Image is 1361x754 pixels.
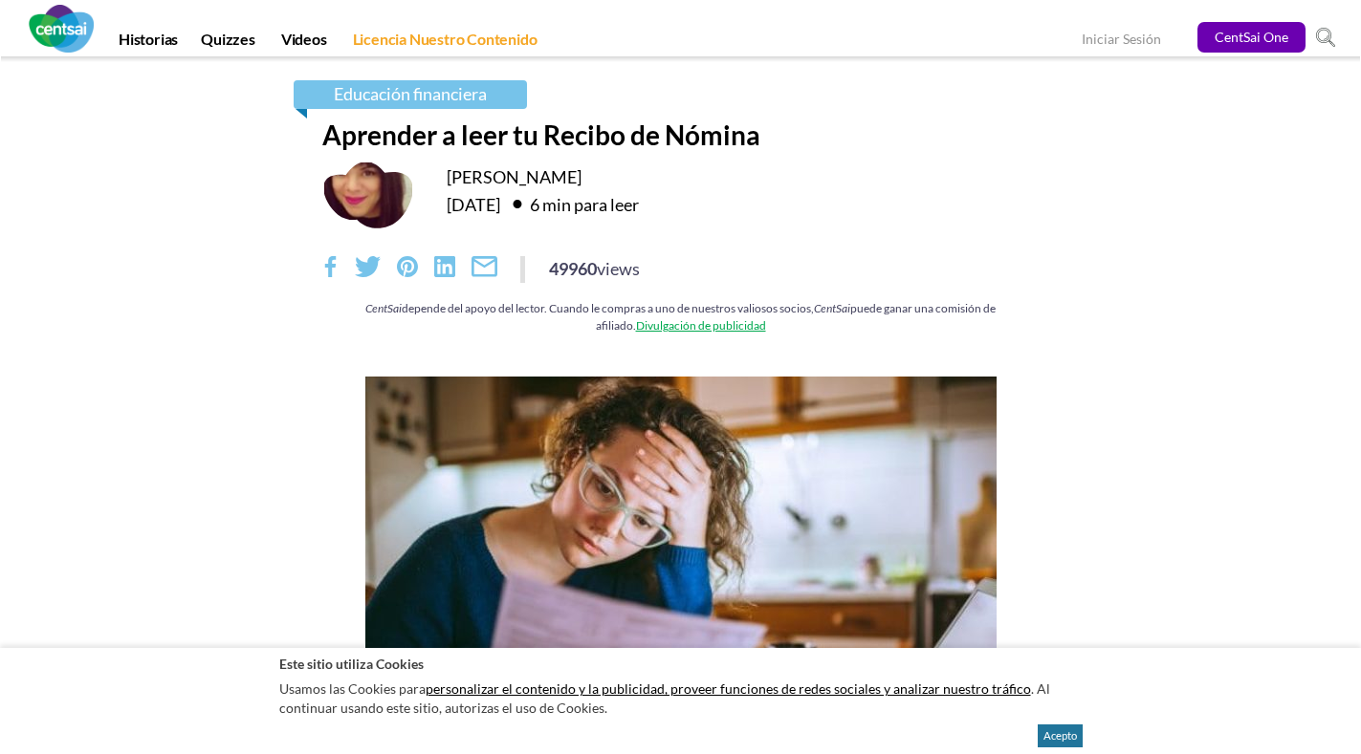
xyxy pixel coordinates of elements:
h1: Aprender a leer tu Recibo de Nómina [322,118,1040,151]
p: Usamos las Cookies para . Al continuar usando este sitio, autorizas el uso de Cookies. [279,675,1083,722]
div: 6 min para leer [503,188,639,219]
div: 49960 [549,256,640,281]
a: Licencia Nuestro Contenido [341,30,549,56]
div: depende del apoyo del lector. Cuando le compras a uno de nuestros valiosos socios, puede ganar un... [322,300,1040,334]
a: [PERSON_NAME] [447,166,582,187]
a: Quizzes [189,30,267,56]
a: Videos [270,30,339,56]
time: [DATE] [447,194,500,215]
button: Acepto [1038,724,1083,747]
em: CentSai [814,302,850,315]
span: views [597,258,640,279]
a: Historias [107,30,189,56]
a: CentSai One [1197,22,1306,53]
a: Iniciar Sesión [1082,31,1161,51]
em: CentSai [365,302,402,315]
a: Educación financiera [294,80,527,109]
h2: Este sitio utiliza Cookies [279,655,1083,673]
img: CentSai [29,5,94,53]
a: Divulgación de publicidad [636,318,766,333]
